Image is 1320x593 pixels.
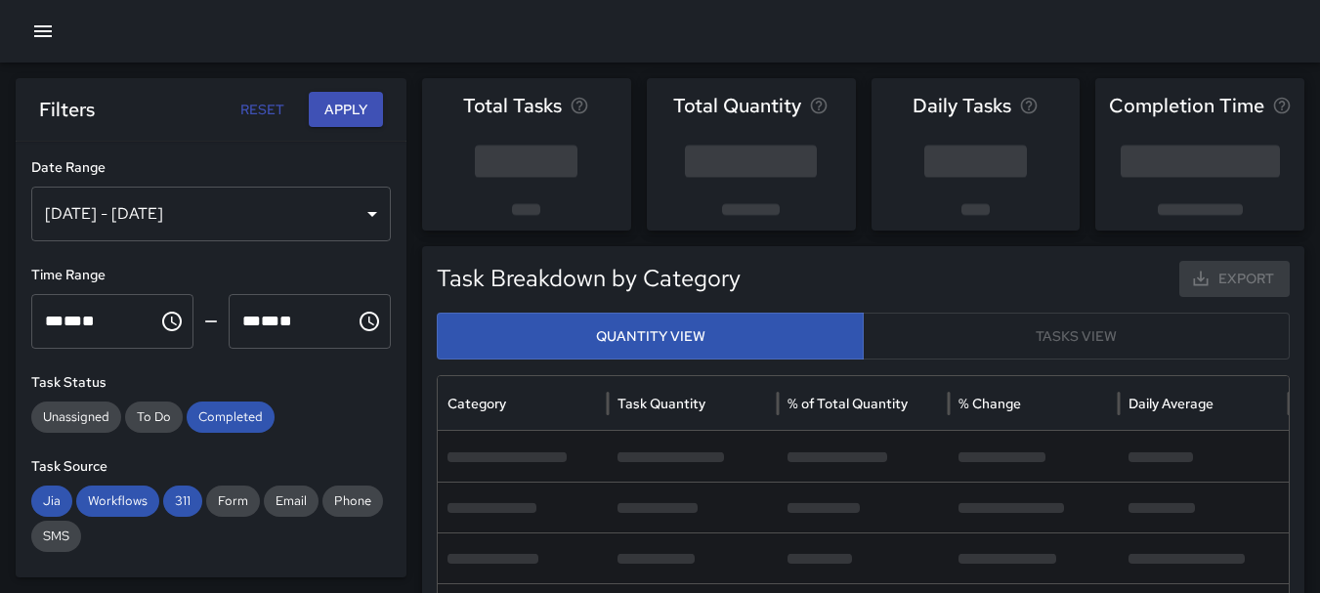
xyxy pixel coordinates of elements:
[913,90,1011,121] span: Daily Tasks
[31,486,72,517] div: Jia
[322,491,383,511] span: Phone
[31,157,391,179] h6: Date Range
[152,302,192,341] button: Choose time, selected time is 12:00 AM
[76,491,159,511] span: Workflows
[437,263,1075,294] h5: Task Breakdown by Category
[163,491,202,511] span: 311
[463,90,562,121] span: Total Tasks
[322,486,383,517] div: Phone
[163,486,202,517] div: 311
[242,314,261,328] span: Hours
[45,314,64,328] span: Hours
[39,94,95,125] h6: Filters
[31,527,81,546] span: SMS
[264,491,319,511] span: Email
[617,395,705,412] div: Task Quantity
[76,486,159,517] div: Workflows
[231,92,293,128] button: Reset
[31,265,391,286] h6: Time Range
[809,96,829,115] svg: Total task quantity in the selected period, compared to the previous period.
[187,407,275,427] span: Completed
[673,90,801,121] span: Total Quantity
[570,96,589,115] svg: Total number of tasks in the selected period, compared to the previous period.
[206,491,260,511] span: Form
[1019,96,1039,115] svg: Average number of tasks per day in the selected period, compared to the previous period.
[64,314,82,328] span: Minutes
[261,314,279,328] span: Minutes
[350,302,389,341] button: Choose time, selected time is 11:59 PM
[31,372,391,394] h6: Task Status
[1128,395,1214,412] div: Daily Average
[31,456,391,478] h6: Task Source
[31,402,121,433] div: Unassigned
[788,395,908,412] div: % of Total Quantity
[31,187,391,241] div: [DATE] - [DATE]
[125,402,183,433] div: To Do
[447,395,506,412] div: Category
[82,314,95,328] span: Meridiem
[125,407,183,427] span: To Do
[1109,90,1264,121] span: Completion Time
[264,486,319,517] div: Email
[279,314,292,328] span: Meridiem
[187,402,275,433] div: Completed
[958,395,1021,412] div: % Change
[31,407,121,427] span: Unassigned
[309,92,383,128] button: Apply
[31,521,81,552] div: SMS
[1272,96,1292,115] svg: Average time taken to complete tasks in the selected period, compared to the previous period.
[206,486,260,517] div: Form
[31,491,72,511] span: Jia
